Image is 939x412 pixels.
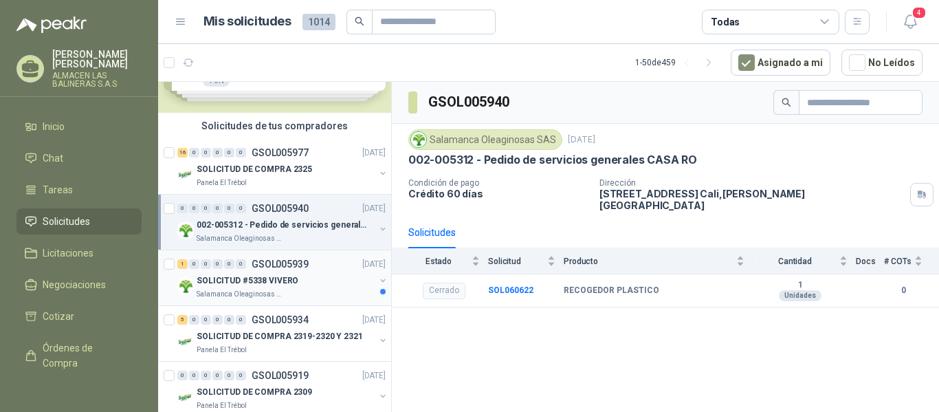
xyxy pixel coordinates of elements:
b: 1 [753,280,848,291]
a: Órdenes de Compra [16,335,142,376]
p: Crédito 60 días [408,188,588,199]
div: 0 [224,315,234,325]
p: SOLICITUD DE COMPRA 2325 [197,163,312,176]
th: Estado [392,248,488,274]
div: 0 [224,259,234,269]
p: GSOL005934 [252,315,309,325]
span: Inicio [43,119,65,134]
a: Solicitudes [16,208,142,235]
div: 1 - 50 de 459 [635,52,720,74]
div: 0 [236,259,246,269]
p: GSOL005939 [252,259,309,269]
th: Docs [856,248,884,274]
div: 0 [224,371,234,380]
p: SOLICITUD DE COMPRA 2319-2320 Y 2321 [197,330,363,343]
div: 0 [189,371,199,380]
a: 16 0 0 0 0 0 GSOL005977[DATE] Company LogoSOLICITUD DE COMPRA 2325Panela El Trébol [177,144,388,188]
div: Solicitudes [408,225,456,240]
a: 5 0 0 0 0 0 GSOL005934[DATE] Company LogoSOLICITUD DE COMPRA 2319-2320 Y 2321Panela El Trébol [177,312,388,356]
div: 0 [212,259,223,269]
div: 0 [177,204,188,213]
p: GSOL005919 [252,371,309,380]
span: Licitaciones [43,246,93,261]
div: 0 [212,371,223,380]
div: Unidades [779,290,821,301]
div: 0 [189,148,199,158]
div: 0 [236,204,246,213]
th: Cantidad [753,248,856,274]
p: [STREET_ADDRESS] Cali , [PERSON_NAME][GEOGRAPHIC_DATA] [599,188,905,211]
p: 002-005312 - Pedido de servicios generales CASA RO [197,219,368,232]
a: Inicio [16,113,142,140]
h1: Mis solicitudes [203,12,291,32]
img: Company Logo [177,278,194,294]
p: Salamanca Oleaginosas SAS [197,289,283,300]
div: 1 [177,259,188,269]
div: 16 [177,148,188,158]
p: SOLICITUD DE COMPRA 2309 [197,386,312,399]
th: # COTs [884,248,939,274]
div: 0 [189,315,199,325]
div: 0 [236,148,246,158]
a: 0 0 0 0 0 0 GSOL005940[DATE] Company Logo002-005312 - Pedido de servicios generales CASA ROSalama... [177,200,388,244]
span: Cotizar [43,309,74,324]
span: Producto [564,257,733,266]
p: Condición de pago [408,178,588,188]
a: SOL060622 [488,285,533,295]
a: 1 0 0 0 0 0 GSOL005939[DATE] Company LogoSOLICITUD #5338 VIVEROSalamanca Oleaginosas SAS [177,256,388,300]
b: RECOGEDOR PLASTICO [564,285,659,296]
p: Panela El Trébol [197,345,247,356]
span: # COTs [884,257,912,266]
div: 0 [201,371,211,380]
div: Solicitudes de tus compradores [158,113,391,139]
div: 0 [177,371,188,380]
span: Estado [408,257,469,266]
img: Company Logo [411,132,426,147]
p: Dirección [599,178,905,188]
div: 0 [189,204,199,213]
span: search [355,17,364,26]
a: Licitaciones [16,240,142,266]
a: 0 0 0 0 0 0 GSOL005919[DATE] Company LogoSOLICITUD DE COMPRA 2309Panela El Trébol [177,367,388,411]
img: Company Logo [177,389,194,406]
div: 0 [212,204,223,213]
p: GSOL005940 [252,204,309,213]
div: Cerrado [423,283,465,299]
div: 0 [224,148,234,158]
h3: GSOL005940 [428,91,511,113]
p: [DATE] [568,133,595,147]
p: 002-005312 - Pedido de servicios generales CASA RO [408,153,697,167]
div: 0 [212,315,223,325]
p: [DATE] [362,369,386,382]
span: Cantidad [753,257,837,266]
img: Company Logo [177,222,194,239]
p: Panela El Trébol [197,400,247,411]
a: Cotizar [16,303,142,329]
a: Chat [16,145,142,171]
div: 0 [212,148,223,158]
span: Tareas [43,182,73,197]
span: 4 [912,6,927,19]
img: Company Logo [177,334,194,350]
div: 0 [201,259,211,269]
span: Órdenes de Compra [43,340,129,371]
th: Producto [564,248,753,274]
p: [DATE] [362,147,386,160]
p: [DATE] [362,314,386,327]
div: 0 [201,204,211,213]
img: Company Logo [177,166,194,183]
th: Solicitud [488,248,564,274]
button: 4 [898,10,923,34]
span: Negociaciones [43,277,106,292]
span: Solicitud [488,257,544,266]
div: 0 [201,315,211,325]
span: Solicitudes [43,214,90,229]
span: Chat [43,151,63,166]
div: 0 [236,315,246,325]
b: 0 [884,284,923,297]
div: 0 [189,259,199,269]
p: [DATE] [362,258,386,271]
p: [DATE] [362,202,386,215]
p: GSOL005977 [252,148,309,158]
